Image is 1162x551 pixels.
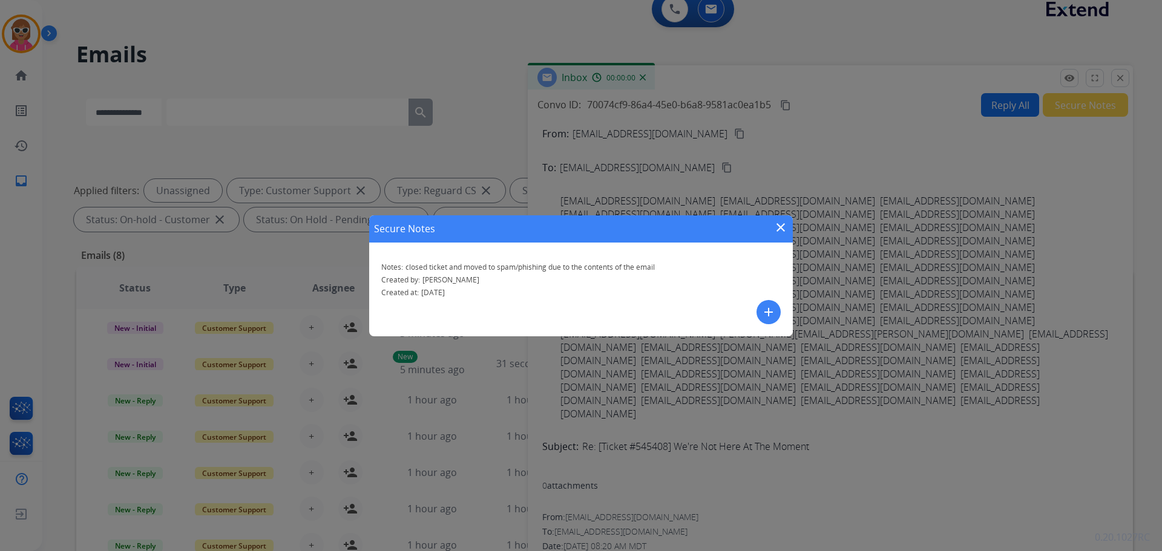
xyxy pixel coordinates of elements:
mat-icon: add [761,305,776,319]
span: Created at: [381,287,419,298]
span: closed ticket and moved to spam/phishing due to the contents of the email [405,262,655,272]
mat-icon: close [773,220,788,235]
span: Notes: [381,262,403,272]
p: 0.20.1027RC [1095,530,1150,544]
h1: Secure Notes [374,222,435,235]
span: Created by: [381,275,420,285]
span: [PERSON_NAME] [422,275,479,285]
span: [DATE] [421,287,445,298]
